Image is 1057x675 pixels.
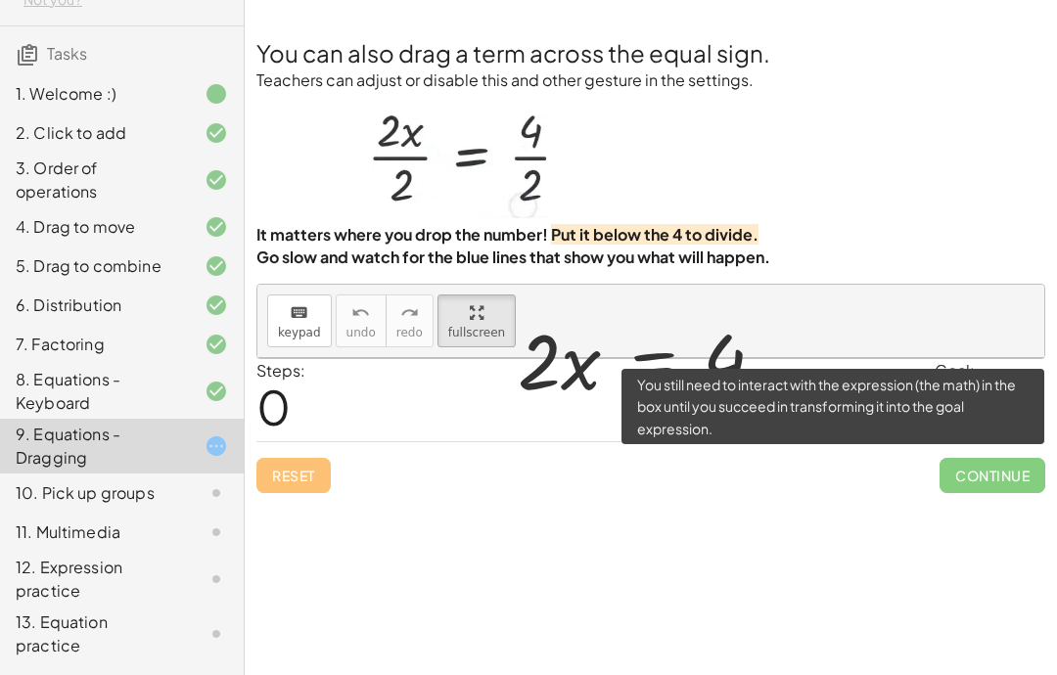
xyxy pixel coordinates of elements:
[205,168,228,192] i: Task finished and correct.
[205,567,228,591] i: Task not started.
[346,326,376,339] span: undo
[256,360,305,381] label: Steps:
[351,301,370,325] i: undo
[205,82,228,106] i: Task finished.
[16,333,173,356] div: 7. Factoring
[205,481,228,505] i: Task not started.
[400,301,419,325] i: redo
[205,434,228,458] i: Task started.
[205,293,228,317] i: Task finished and correct.
[47,43,87,64] span: Tasks
[437,294,516,347] button: fullscreen
[256,247,770,267] strong: Go slow and watch for the blue lines that show you what will happen.
[205,333,228,356] i: Task finished and correct.
[16,82,173,106] div: 1. Welcome :)
[16,481,173,505] div: 10. Pick up groups
[386,294,434,347] button: redoredo
[205,520,228,544] i: Task not started.
[551,224,758,245] strong: Put it below the 4 to divide.
[16,556,173,603] div: 12. Expression practice
[396,326,423,339] span: redo
[16,368,173,415] div: 8. Equations - Keyboard
[256,224,548,245] strong: It matters where you drop the number!
[256,69,1045,92] p: Teachers can adjust or disable this and other gesture in the settings.
[256,377,291,436] span: 0
[205,380,228,403] i: Task finished and correct.
[16,254,173,278] div: 5. Drag to combine
[256,36,1045,69] h2: You can also drag a term across the equal sign.
[267,294,332,347] button: keyboardkeypad
[16,121,173,145] div: 2. Click to add
[290,301,308,325] i: keyboard
[350,92,574,218] img: f04a247ee762580a19906ee7ff734d5e81d48765f791dad02b27e08effb4d988.webp
[205,215,228,239] i: Task finished and correct.
[205,622,228,646] i: Task not started.
[16,423,173,470] div: 9. Equations - Dragging
[205,254,228,278] i: Task finished and correct.
[205,121,228,145] i: Task finished and correct.
[278,326,321,339] span: keypad
[448,326,505,339] span: fullscreen
[16,610,173,657] div: 13. Equation practice
[16,157,173,203] div: 3. Order of operations
[16,215,173,239] div: 4. Drag to move
[16,293,173,317] div: 6. Distribution
[16,520,173,544] div: 11. Multimedia
[336,294,387,347] button: undoundo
